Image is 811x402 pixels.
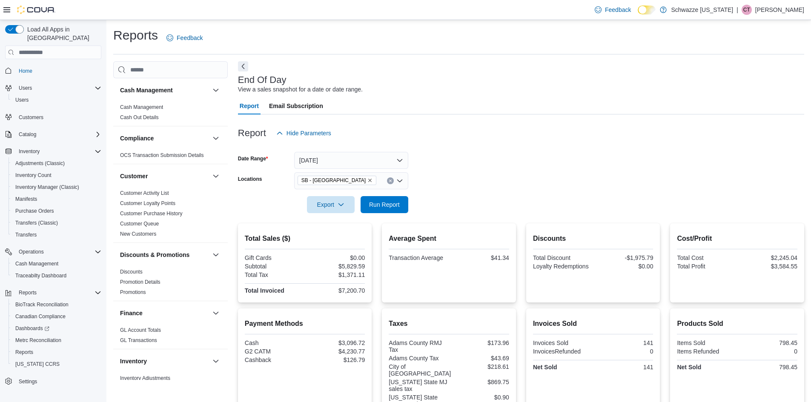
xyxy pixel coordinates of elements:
a: Promotions [120,289,146,295]
span: Metrc Reconciliation [12,335,101,345]
button: Reports [2,287,105,299]
div: $41.34 [451,254,509,261]
a: Settings [15,376,40,387]
span: Inventory [15,146,101,157]
h3: Finance [120,309,143,317]
div: $0.00 [595,263,653,270]
span: Load All Apps in [GEOGRAPHIC_DATA] [24,25,101,42]
span: Dashboards [15,325,49,332]
div: Gift Cards [245,254,303,261]
div: Subtotal [245,263,303,270]
div: InvoicesRefunded [533,348,591,355]
span: Hide Parameters [287,129,331,137]
span: Reports [12,347,101,357]
span: Users [19,85,32,91]
a: Purchase Orders [12,206,57,216]
div: $1,371.11 [307,271,365,278]
h2: Invoices Sold [533,319,653,329]
div: Items Sold [677,339,735,346]
h3: Compliance [120,134,154,143]
span: Adjustments (Classic) [12,158,101,168]
h3: Inventory [120,357,147,365]
span: Inventory Count [12,170,101,180]
a: Feedback [591,1,634,18]
h2: Products Sold [677,319,797,329]
span: Settings [19,378,37,385]
div: 141 [595,364,653,371]
span: Metrc Reconciliation [15,337,61,344]
div: $218.61 [454,363,509,370]
a: Promotion Details [120,279,160,285]
div: 0 [739,348,797,355]
a: Customer Activity List [120,190,169,196]
p: [PERSON_NAME] [755,5,804,15]
span: Dashboards [12,323,101,334]
a: Dashboards [9,322,105,334]
span: Canadian Compliance [12,311,101,322]
a: Traceabilty Dashboard [12,271,70,281]
button: Adjustments (Classic) [9,157,105,169]
div: View a sales snapshot for a date or date range. [238,85,363,94]
button: Inventory [2,145,105,157]
button: Operations [2,246,105,258]
div: City of [GEOGRAPHIC_DATA] [389,363,451,377]
button: Export [307,196,355,213]
h3: Customer [120,172,148,180]
span: Cash Management [15,260,58,267]
span: Purchase Orders [12,206,101,216]
button: Finance [120,309,209,317]
span: Customer Queue [120,220,159,227]
button: Hide Parameters [273,125,335,142]
h3: Report [238,128,266,138]
div: $869.75 [451,379,509,385]
div: Cash Management [113,102,228,126]
span: Inventory [19,148,40,155]
button: Settings [2,375,105,388]
span: Manifests [12,194,101,204]
div: $0.00 [307,254,365,261]
span: Traceabilty Dashboard [12,271,101,281]
span: New Customers [120,231,156,237]
button: Compliance [211,133,221,143]
button: Discounts & Promotions [120,251,209,259]
button: BioTrack Reconciliation [9,299,105,311]
a: Adjustments (Classic) [12,158,68,168]
a: Inventory Count [12,170,55,180]
span: BioTrack Reconciliation [12,299,101,310]
span: GL Transactions [120,337,157,344]
a: Customers [15,112,47,123]
div: [US_STATE] State MJ sales tax [389,379,447,392]
a: Customer Loyalty Points [120,200,175,206]
span: Catalog [19,131,36,138]
strong: Total Invoiced [245,287,284,294]
div: $3,584.55 [739,263,797,270]
a: New Customers [120,231,156,237]
div: Customer [113,188,228,242]
button: Finance [211,308,221,318]
button: Metrc Reconciliation [9,334,105,346]
span: Customer Purchase History [120,210,183,217]
div: Total Tax [245,271,303,278]
strong: Net Sold [533,364,557,371]
a: Cash Management [12,259,62,269]
span: Home [15,65,101,76]
button: Catalog [2,128,105,140]
span: Reports [15,349,33,356]
div: $7,200.70 [307,287,365,294]
div: Discounts & Promotions [113,267,228,301]
button: Customer [120,172,209,180]
button: Run Report [361,196,408,213]
button: Inventory Manager (Classic) [9,181,105,193]
a: Cash Out Details [120,114,159,120]
button: Traceabilty Dashboard [9,270,105,282]
div: 798.45 [739,339,797,346]
strong: Net Sold [677,364,701,371]
h2: Total Sales ($) [245,234,365,244]
a: GL Transactions [120,337,157,343]
div: Cash [245,339,303,346]
div: 798.45 [739,364,797,371]
div: $3,096.72 [307,339,365,346]
div: Total Discount [533,254,591,261]
div: Items Refunded [677,348,735,355]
